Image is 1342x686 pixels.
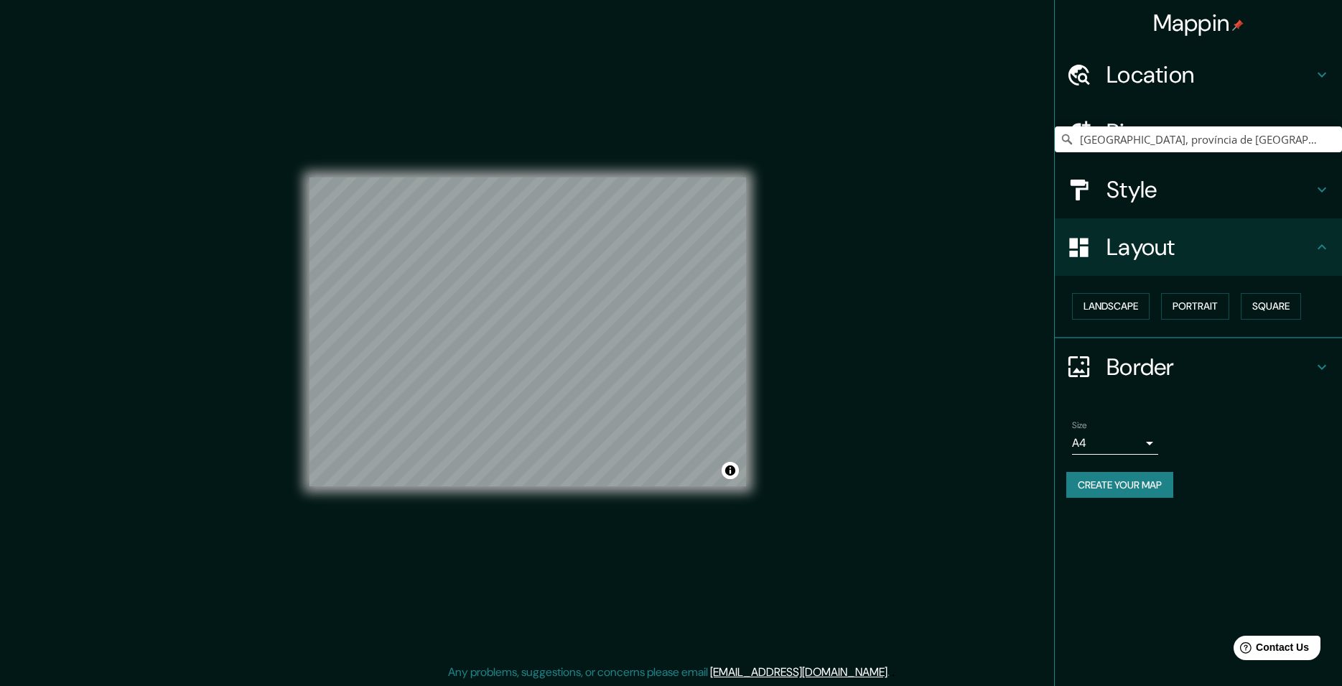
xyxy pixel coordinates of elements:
[309,177,746,486] canvas: Map
[1055,161,1342,218] div: Style
[1232,19,1244,31] img: pin-icon.png
[892,664,895,681] div: .
[1055,46,1342,103] div: Location
[1072,432,1158,455] div: A4
[890,664,892,681] div: .
[1106,353,1313,381] h4: Border
[1055,126,1342,152] input: Pick your city or area
[1066,472,1173,499] button: Create your map
[1072,293,1150,320] button: Landscape
[1153,9,1244,37] h4: Mappin
[1055,338,1342,396] div: Border
[1106,118,1313,147] h4: Pins
[1106,175,1313,204] h4: Style
[1072,419,1087,431] label: Size
[1214,630,1326,670] iframe: Help widget launcher
[1161,293,1229,320] button: Portrait
[448,664,890,681] p: Any problems, suggestions, or concerns please email .
[1241,293,1301,320] button: Square
[1106,233,1313,261] h4: Layout
[1055,218,1342,276] div: Layout
[1106,60,1313,89] h4: Location
[722,462,739,479] button: Toggle attribution
[1055,103,1342,161] div: Pins
[710,664,887,680] a: [EMAIL_ADDRESS][DOMAIN_NAME]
